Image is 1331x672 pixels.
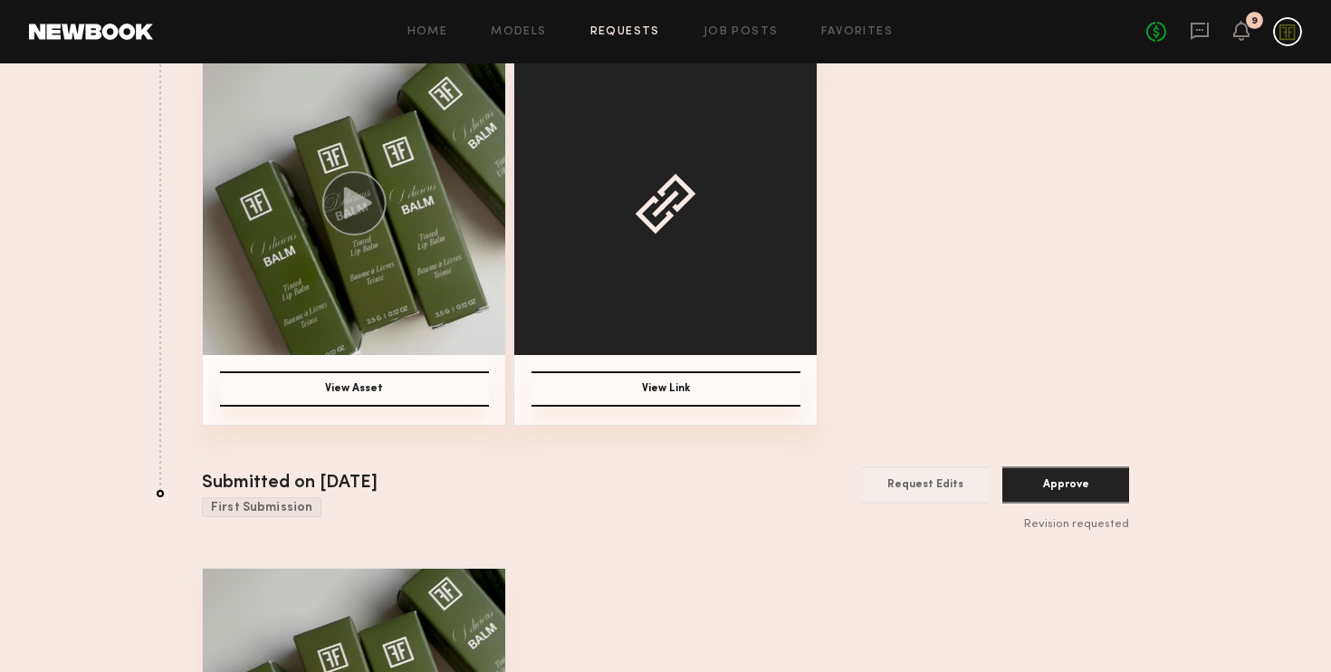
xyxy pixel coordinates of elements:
[202,497,321,517] div: First Submission
[203,53,505,355] img: Asset
[704,26,779,38] a: Job Posts
[220,371,489,407] button: View Asset
[862,466,989,504] button: Request Edits
[1002,466,1129,504] button: Approve
[491,26,546,38] a: Models
[862,518,1129,533] div: Revision requested
[590,26,660,38] a: Requests
[531,371,800,407] button: View Link
[1251,16,1258,26] div: 9
[407,26,448,38] a: Home
[821,26,893,38] a: Favorites
[202,470,378,497] div: Submitted on [DATE]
